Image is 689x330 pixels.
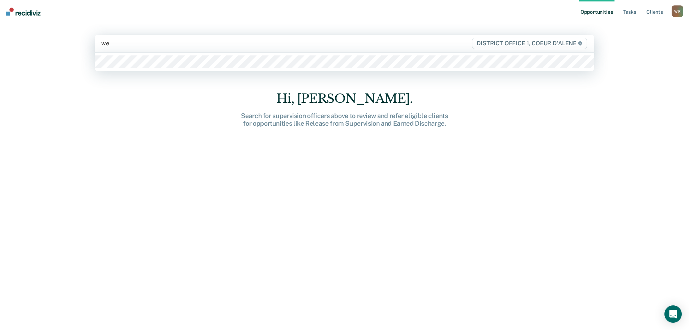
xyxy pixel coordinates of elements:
[672,5,683,17] button: WR
[229,91,460,106] div: Hi, [PERSON_NAME].
[664,305,682,323] div: Open Intercom Messenger
[229,112,460,128] div: Search for supervision officers above to review and refer eligible clients for opportunities like...
[672,5,683,17] div: W R
[472,38,587,49] span: DISTRICT OFFICE 1, COEUR D'ALENE
[6,8,41,16] img: Recidiviz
